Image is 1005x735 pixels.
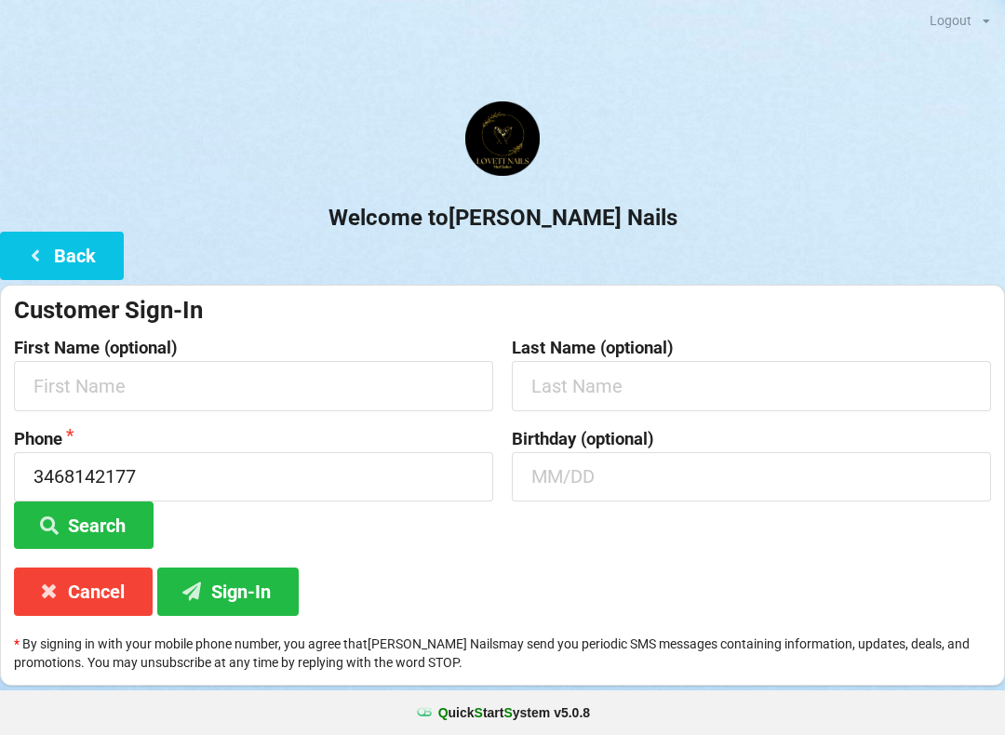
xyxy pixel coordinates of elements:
[14,361,493,410] input: First Name
[512,361,991,410] input: Last Name
[512,339,991,357] label: Last Name (optional)
[14,568,153,615] button: Cancel
[14,635,991,672] p: By signing in with your mobile phone number, you agree that [PERSON_NAME] Nails may send you peri...
[438,705,449,720] span: Q
[14,295,991,326] div: Customer Sign-In
[438,703,590,722] b: uick tart ystem v 5.0.8
[475,705,483,720] span: S
[14,452,493,501] input: 1234567890
[512,452,991,501] input: MM/DD
[503,705,512,720] span: S
[14,430,493,448] label: Phone
[14,339,493,357] label: First Name (optional)
[465,101,540,176] img: Lovett1.png
[157,568,299,615] button: Sign-In
[512,430,991,448] label: Birthday (optional)
[415,703,434,722] img: favicon.ico
[14,501,154,549] button: Search
[930,14,971,27] div: Logout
